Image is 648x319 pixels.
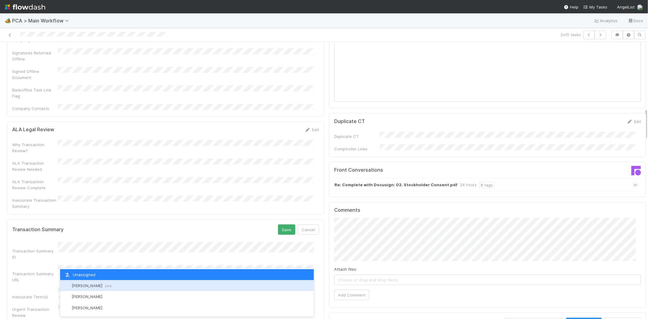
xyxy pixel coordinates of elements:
[12,294,58,300] div: Inaccurate Term(s)
[12,179,58,191] div: ALA Transaction Review Complete
[72,305,102,310] span: [PERSON_NAME]
[12,227,63,233] h5: Transaction Summary
[64,272,95,277] span: Unassigned
[628,17,643,24] a: Docs
[12,160,58,172] div: ALA Transaction Review Needed
[334,146,380,152] div: Comptroller Links
[12,248,58,260] div: Transaction Summary ID
[64,294,70,300] img: avatar_55a2f090-1307-4765-93b4-f04da16234ba.png
[594,17,618,24] a: Analytics
[334,133,380,139] div: Duplicate CT
[5,2,45,12] img: logo-inverted-e16ddd16eac7371096b0.svg
[617,5,635,9] span: AngelList
[64,283,70,289] img: avatar_99e80e95-8f0d-4917-ae3c-b5dad577a2b5.png
[305,127,319,132] a: Edit
[72,283,111,288] span: [PERSON_NAME]
[12,87,58,99] div: Backoffice Task Link Flag
[12,68,58,81] div: Signed Offline Document
[12,127,54,133] h5: ALA Legal Review
[631,166,641,176] img: front-logo-b4b721b83371efbadf0a.svg
[12,142,58,154] div: Why Transaction Review?
[334,167,483,173] h5: Front Conversations
[460,182,477,188] div: 24 hours
[334,266,357,272] label: Attach files:
[12,306,58,318] div: Urgent Transaction Review
[64,305,70,311] img: avatar_1d14498f-6309-4f08-8780-588779e5ce37.png
[278,225,295,235] button: Save
[105,283,111,288] span: you
[5,18,11,23] span: 🏕️
[12,50,58,62] div: Signatures Returned Offline
[334,118,365,125] h5: Duplicate CT
[561,32,581,38] span: 2 of 5 tasks
[334,290,369,300] button: Add Comment
[583,5,607,9] span: My Tasks
[12,105,58,111] div: Company Contacts
[627,119,641,124] a: Edit
[564,4,578,10] div: Help
[334,207,641,213] h5: Comments
[12,197,58,209] div: Inaccurate Transaction Summary
[479,182,494,188] div: 8 tags
[334,182,458,188] strong: Re: Complete with Docusign: 02. Stockholder Consent.pdf
[12,271,58,283] div: Transaction Summary URL
[583,4,607,10] a: My Tasks
[12,18,72,24] span: PCA > Main Workflow
[334,275,641,285] span: Choose or drag and drop file(s)
[72,294,102,299] span: [PERSON_NAME]
[637,4,643,10] img: avatar_99e80e95-8f0d-4917-ae3c-b5dad577a2b5.png
[298,225,319,235] button: Cancel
